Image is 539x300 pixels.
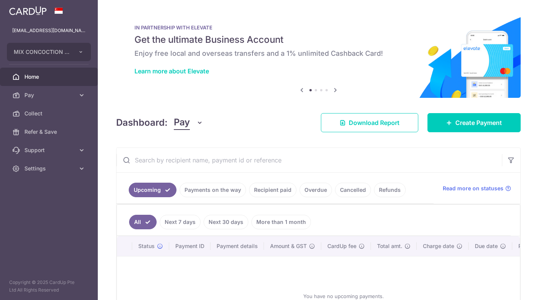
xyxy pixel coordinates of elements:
span: Home [24,73,75,81]
a: Download Report [321,113,418,132]
p: IN PARTNERSHIP WITH ELEVATE [134,24,502,31]
span: Read more on statuses [443,185,503,192]
span: CardUp fee [327,242,356,250]
a: Refunds [374,183,406,197]
span: Status [138,242,155,250]
a: Recipient paid [249,183,296,197]
a: Read more on statuses [443,185,511,192]
span: Create Payment [455,118,502,127]
button: MIX CONCOCTION PTE. LTD. [7,43,91,61]
a: Next 7 days [160,215,201,229]
h6: Enjoy free local and overseas transfers and a 1% unlimited Cashback Card! [134,49,502,58]
span: Amount & GST [270,242,307,250]
span: Charge date [423,242,454,250]
input: Search by recipient name, payment id or reference [117,148,502,172]
span: Settings [24,165,75,172]
a: Payments on the way [180,183,246,197]
h5: Get the ultimate Business Account [134,34,502,46]
a: Next 30 days [204,215,248,229]
span: Refer & Save [24,128,75,136]
a: Create Payment [427,113,521,132]
h4: Dashboard: [116,116,168,130]
span: MIX CONCOCTION PTE. LTD. [14,48,70,56]
span: Due date [475,242,498,250]
span: Pay [174,115,190,130]
button: Pay [174,115,203,130]
span: Pay [24,91,75,99]
p: [EMAIL_ADDRESS][DOMAIN_NAME] [12,27,86,34]
a: Learn more about Elevate [134,67,209,75]
a: Overdue [299,183,332,197]
th: Payment details [210,236,264,256]
a: More than 1 month [251,215,311,229]
span: Download Report [349,118,400,127]
span: Collect [24,110,75,117]
a: Upcoming [129,183,176,197]
a: Cancelled [335,183,371,197]
img: CardUp [9,6,47,15]
a: All [129,215,157,229]
th: Payment ID [169,236,210,256]
span: Total amt. [377,242,402,250]
img: Renovation banner [116,12,521,98]
span: Support [24,146,75,154]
